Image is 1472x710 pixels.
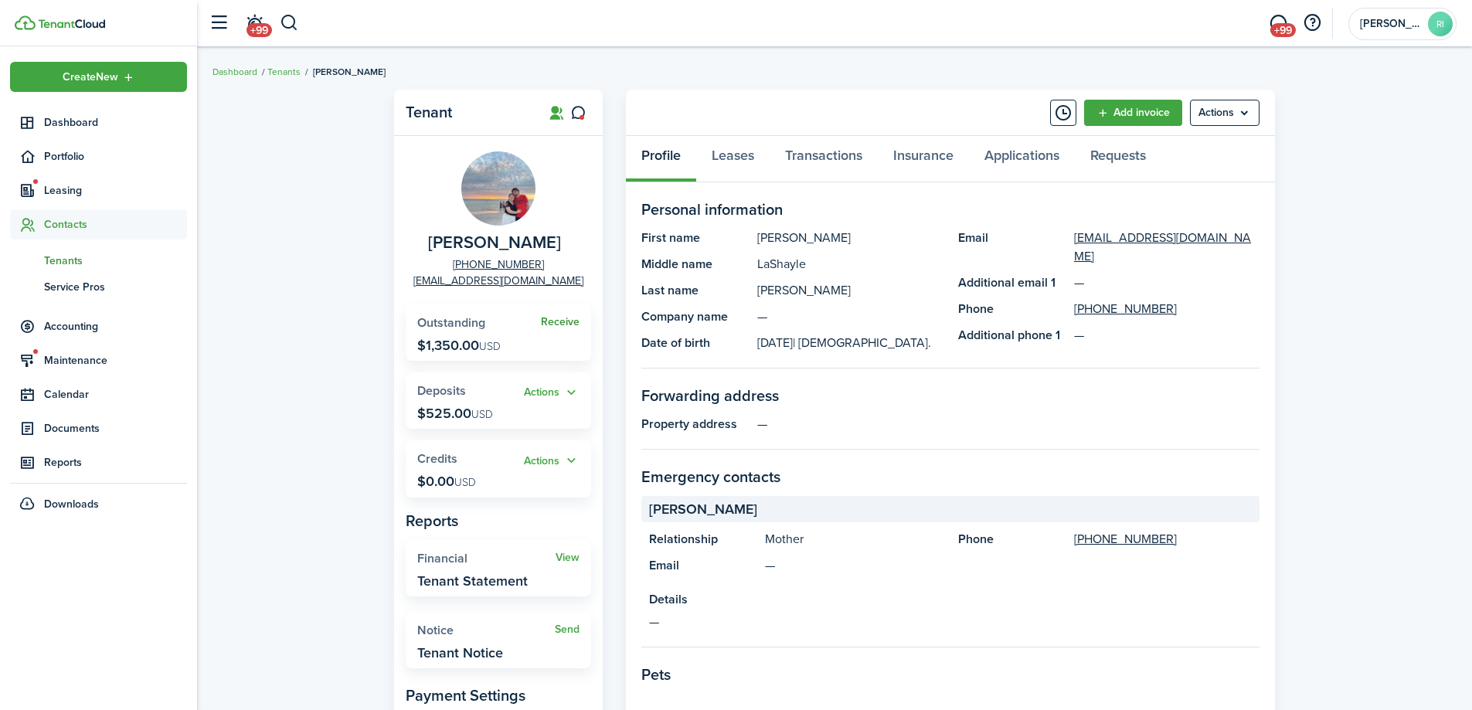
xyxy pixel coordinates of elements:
[958,530,1066,549] panel-main-title: Phone
[10,62,187,92] button: Open menu
[1190,100,1260,126] button: Open menu
[958,273,1066,292] panel-main-title: Additional email 1
[641,255,750,273] panel-main-title: Middle name
[454,474,476,491] span: USD
[44,420,187,437] span: Documents
[44,496,99,512] span: Downloads
[1299,10,1325,36] button: Open resource center
[417,645,503,661] widget-stats-description: Tenant Notice
[641,334,750,352] panel-main-title: Date of birth
[44,253,187,269] span: Tenants
[44,454,187,471] span: Reports
[44,182,187,199] span: Leasing
[44,352,187,369] span: Maintenance
[757,334,943,352] panel-main-description: [DATE]
[10,247,187,273] a: Tenants
[958,326,1066,345] panel-main-title: Additional phone 1
[524,384,580,402] button: Open menu
[417,314,485,331] span: Outstanding
[524,452,580,470] widget-stats-action: Actions
[524,452,580,470] button: Open menu
[417,623,555,637] widget-stats-title: Notice
[44,318,187,335] span: Accounting
[313,65,386,79] span: [PERSON_NAME]
[44,279,187,295] span: Service Pros
[757,255,943,273] panel-main-description: LaShayle
[1263,4,1293,43] a: Messaging
[10,107,187,138] a: Dashboard
[641,198,1260,221] panel-main-section-title: Personal information
[63,72,118,83] span: Create New
[641,384,1260,407] panel-main-section-title: Forwarding address
[958,300,1066,318] panel-main-title: Phone
[204,8,233,38] button: Open sidebar
[641,663,1260,686] panel-main-section-title: Pets
[10,447,187,477] a: Reports
[765,530,943,549] panel-main-description: Mother
[1428,12,1453,36] avatar-text: RI
[757,415,1260,433] panel-main-description: —
[878,136,969,182] a: Insurance
[44,148,187,165] span: Portfolio
[1360,19,1422,29] span: RANDALL INVESTMENT PROPERTIES
[15,15,36,30] img: TenantCloud
[280,10,299,36] button: Search
[958,229,1066,266] panel-main-title: Email
[757,281,943,300] panel-main-description: [PERSON_NAME]
[696,136,770,182] a: Leases
[44,216,187,233] span: Contacts
[641,229,750,247] panel-main-title: First name
[246,23,272,37] span: +99
[649,590,1252,609] panel-main-title: Details
[1074,229,1260,266] a: [EMAIL_ADDRESS][DOMAIN_NAME]
[428,233,561,253] span: Courtney Huff
[1074,300,1177,318] a: [PHONE_NUMBER]
[461,151,535,226] img: Courtney Huff
[641,465,1260,488] panel-main-section-title: Emergency contacts
[267,65,301,79] a: Tenants
[413,273,583,289] a: [EMAIL_ADDRESS][DOMAIN_NAME]
[1050,100,1076,126] button: Timeline
[417,573,528,589] widget-stats-description: Tenant Statement
[641,281,750,300] panel-main-title: Last name
[38,19,105,29] img: TenantCloud
[649,530,757,549] panel-main-title: Relationship
[555,623,580,636] a: Send
[453,256,544,273] a: [PHONE_NUMBER]
[417,450,457,467] span: Credits
[471,406,493,423] span: USD
[541,316,580,328] a: Receive
[417,406,493,421] p: $525.00
[649,613,1252,631] panel-main-description: —
[212,65,257,79] a: Dashboard
[1074,530,1177,549] a: [PHONE_NUMBER]
[641,307,750,326] panel-main-title: Company name
[417,474,476,489] p: $0.00
[10,273,187,300] a: Service Pros
[417,552,556,566] widget-stats-title: Financial
[757,229,943,247] panel-main-description: [PERSON_NAME]
[406,509,591,532] panel-main-subtitle: Reports
[479,338,501,355] span: USD
[1075,136,1161,182] a: Requests
[240,4,269,43] a: Notifications
[969,136,1075,182] a: Applications
[1190,100,1260,126] menu-btn: Actions
[757,307,943,326] panel-main-description: —
[1084,100,1182,126] a: Add invoice
[556,552,580,564] a: View
[417,338,501,353] p: $1,350.00
[649,556,757,575] panel-main-title: Email
[793,334,931,352] span: | [DEMOGRAPHIC_DATA].
[770,136,878,182] a: Transactions
[406,684,591,707] panel-main-subtitle: Payment Settings
[641,415,750,433] panel-main-title: Property address
[417,382,466,399] span: Deposits
[44,114,187,131] span: Dashboard
[649,499,757,520] span: [PERSON_NAME]
[524,384,580,402] button: Actions
[44,386,187,403] span: Calendar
